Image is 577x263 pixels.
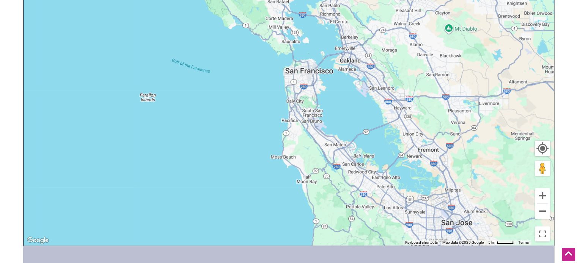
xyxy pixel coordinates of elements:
button: Map Scale: 5 km per 41 pixels [486,240,516,245]
img: Google [25,235,50,245]
button: Drag Pegman onto the map to open Street View [535,161,550,176]
span: 5 km [488,240,497,244]
button: Your Location [535,141,550,156]
span: Map data ©2025 Google [442,240,484,244]
button: Keyboard shortcuts [405,240,438,245]
button: Zoom out [535,204,550,219]
button: Zoom in [535,188,550,203]
a: Terms [518,240,529,244]
button: Toggle fullscreen view [534,226,550,242]
div: Scroll Back to Top [562,248,575,261]
a: Open this area in Google Maps (opens a new window) [25,235,50,245]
